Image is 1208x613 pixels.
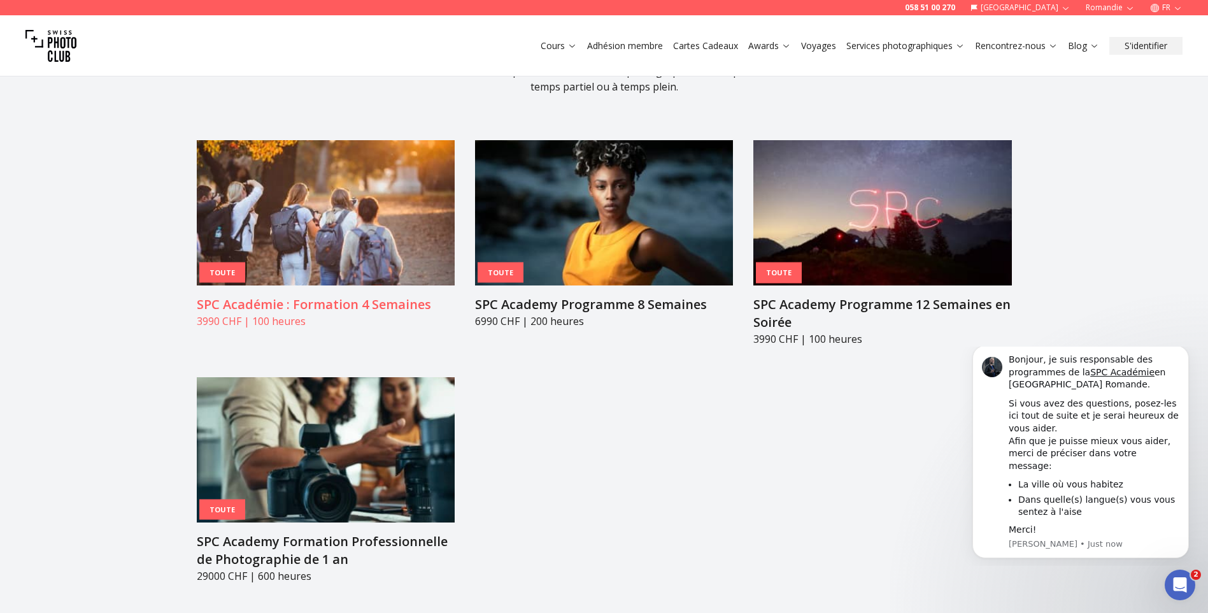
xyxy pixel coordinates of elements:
[55,192,226,203] p: Message from Osan, sent Just now
[541,40,577,52] a: Cours
[197,314,455,329] p: 3990 CHF | 100 heures
[55,7,226,190] div: Message content
[953,347,1208,566] iframe: Intercom notifications message
[905,3,955,13] a: 058 51 00 270
[197,296,455,314] h3: SPC Académie : Formation 4 Semaines
[582,37,668,55] button: Adhésion membre
[478,262,523,283] div: Toute
[1063,37,1104,55] button: Blog
[197,377,455,523] img: SPC Academy Formation Professionnelle de Photographie de 1 an
[801,40,836,52] a: Voyages
[1165,570,1195,600] iframe: Intercom live chat
[197,140,455,285] img: SPC Académie : Formation 4 Semaines
[1109,37,1183,55] button: S'identifier
[743,37,796,55] button: Awards
[975,40,1058,52] a: Rencontrez-nous
[475,314,733,329] p: 6990 CHF | 200 heures
[197,568,455,584] p: 29000 CHF | 600 heures
[753,296,1011,331] h3: SPC Academy Programme 12 Semaines en Soirée
[55,177,226,190] div: Merci!
[753,140,1011,347] a: SPC Academy Programme 12 Semaines en SoiréeTouteSPC Academy Programme 12 Semaines en Soirée3990 C...
[841,37,970,55] button: Services photographiques
[25,20,76,71] img: Swiss photo club
[55,7,226,45] div: Bonjour, je suis responsable des programmes de la en [GEOGRAPHIC_DATA] Romande.
[197,140,455,329] a: SPC Académie : Formation 4 SemainesTouteSPC Académie : Formation 4 Semaines3990 CHF | 100 heures
[197,377,455,584] a: SPC Academy Formation Professionnelle de Photographie de 1 anTouteSPC Academy Formation Professio...
[137,20,201,31] a: SPC Académie
[475,296,733,314] h3: SPC Academy Programme 8 Semaines
[475,140,733,285] img: SPC Academy Programme 8 Semaines
[796,37,841,55] button: Voyages
[673,40,738,52] a: Cartes Cadeaux
[475,140,733,329] a: SPC Academy Programme 8 SemainesTouteSPC Academy Programme 8 Semaines6990 CHF | 200 heures
[846,40,965,52] a: Services photographiques
[199,499,245,520] div: Toute
[536,37,582,55] button: Cours
[197,533,455,568] h3: SPC Academy Formation Professionnelle de Photographie de 1 an
[55,51,226,126] div: Si vous avez des questions, posez-les ici tout de suite et je serai heureux de vous aider. Afin q...
[1191,570,1201,580] span: 2
[668,37,743,55] button: Cartes Cadeaux
[748,40,791,52] a: Awards
[65,147,226,171] li: Dans quelle(s) langue(s) vous vous sentez à l'aise
[199,262,245,283] div: Toute
[29,10,49,31] img: Profile image for Osan
[756,263,802,284] div: Toute
[970,37,1063,55] button: Rencontrez-nous
[587,40,663,52] a: Adhésion membre
[65,132,226,144] li: La ville où vous habitez
[753,331,1011,347] p: 3990 CHF | 100 heures
[753,140,1011,285] img: SPC Academy Programme 12 Semaines en Soirée
[1068,40,1099,52] a: Blog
